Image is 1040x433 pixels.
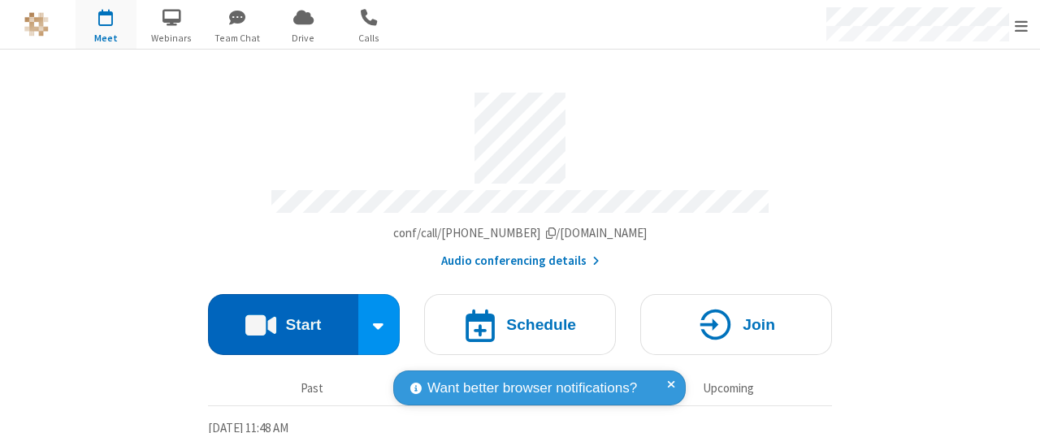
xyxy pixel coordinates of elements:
[208,294,358,355] button: Start
[393,224,648,243] button: Copy my meeting room linkCopy my meeting room link
[630,374,826,405] button: Upcoming
[441,252,600,271] button: Audio conferencing details
[424,294,616,355] button: Schedule
[999,391,1028,422] iframe: Chat
[358,294,401,355] div: Start conference options
[76,31,136,45] span: Meet
[743,317,775,332] h4: Join
[393,225,648,240] span: Copy my meeting room link
[273,31,334,45] span: Drive
[208,80,832,271] section: Account details
[640,294,832,355] button: Join
[214,374,410,405] button: Past
[207,31,268,45] span: Team Chat
[506,317,576,332] h4: Schedule
[24,12,49,37] img: QA Selenium DO NOT DELETE OR CHANGE
[339,31,400,45] span: Calls
[141,31,202,45] span: Webinars
[285,317,321,332] h4: Start
[427,378,637,399] span: Want better browser notifications?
